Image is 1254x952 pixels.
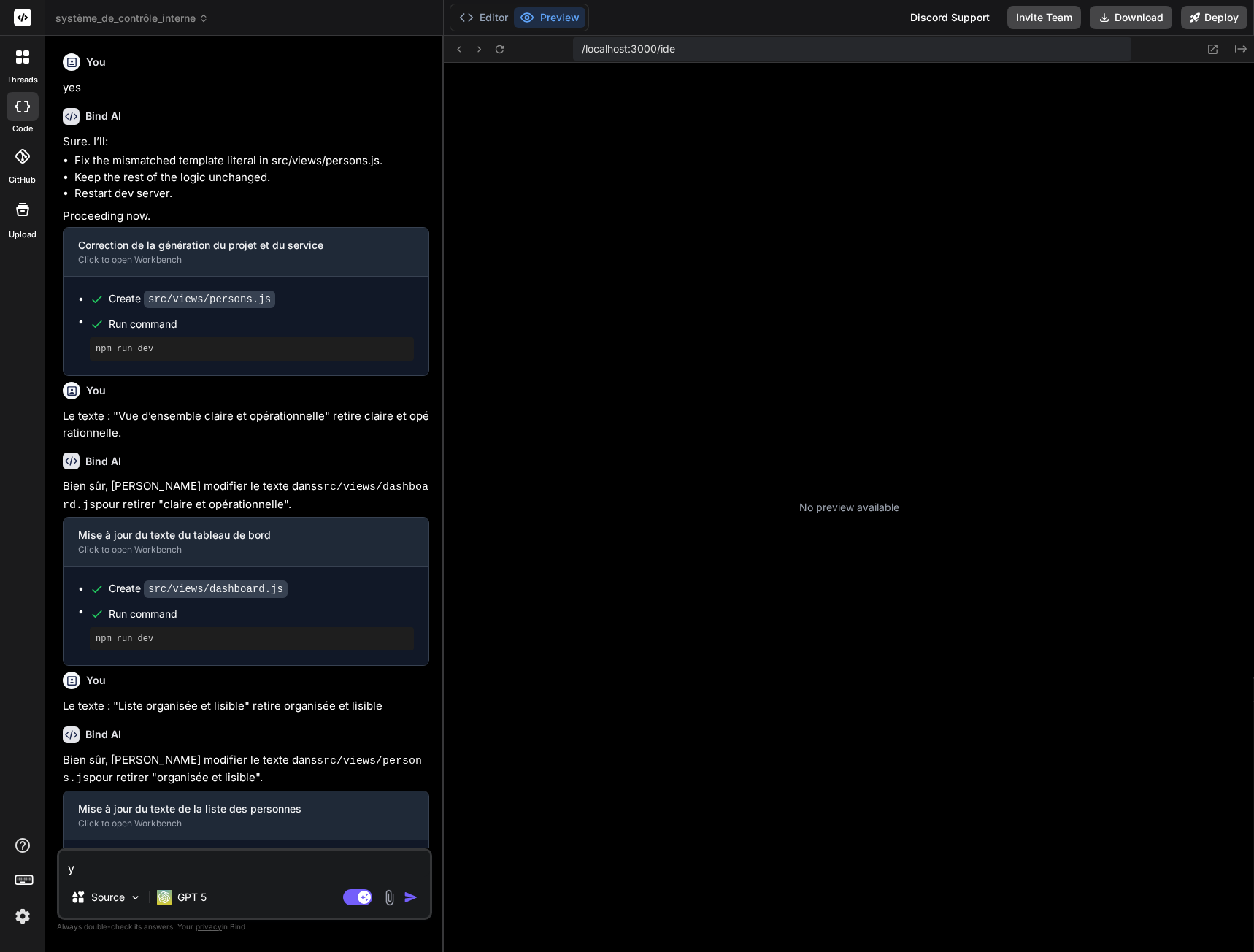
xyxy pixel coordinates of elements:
div: Correction de la génération du projet et du service [78,238,391,253]
p: Bien sûr, [PERSON_NAME] modifier le texte dans pour retirer "claire et opérationnelle". [63,478,429,514]
textarea: y [59,851,430,877]
p: No preview available [799,500,899,515]
div: Mise à jour du texte du tableau de bord [78,528,391,542]
p: Source [91,890,125,905]
div: Create [109,581,288,596]
p: GPT 5 [177,890,207,905]
p: yes [63,80,429,96]
button: Preview [514,7,585,28]
div: Click to open Workbench [78,254,391,266]
label: code [12,123,33,135]
p: Proceeding now. [63,208,429,225]
span: privacy [196,922,222,931]
li: Restart dev server. [74,185,429,202]
label: GitHub [9,174,36,186]
pre: npm run dev [96,343,408,355]
img: attachment [381,889,398,906]
button: Deploy [1181,6,1247,29]
img: icon [404,890,418,905]
img: settings [10,904,35,929]
p: Always double-check its answers. Your in Bind [57,920,432,934]
code: src/views/persons.js [144,291,275,308]
span: Run command [109,317,414,331]
div: Discord Support [901,6,999,29]
label: threads [7,74,38,86]
img: GPT 5 [157,890,172,905]
button: Mise à jour du texte de la liste des personnesClick to open Workbench [64,791,405,840]
h6: Bind AI [85,454,121,469]
p: Le texte : "Liste organisée et lisible" retire organisée et lisible [63,698,429,715]
button: Editor [453,7,514,28]
pre: npm run dev [96,633,408,645]
li: Fix the mismatched template literal in src/views/persons.js. [74,153,429,169]
button: Invite Team [1007,6,1081,29]
img: Pick Models [129,891,142,904]
p: Le texte : "Vue d’ensemble claire et opérationnelle" retire claire et opérationnelle. [63,408,429,441]
h6: Bind AI [85,727,121,742]
h6: You [86,55,106,69]
label: Upload [9,229,36,241]
button: Correction de la génération du projet et du serviceClick to open Workbench [64,228,405,276]
p: Bien sûr, [PERSON_NAME] modifier le texte dans pour retirer "organisée et lisible". [63,752,429,788]
span: Run command [109,607,414,621]
button: Download [1090,6,1172,29]
div: Create [109,291,275,307]
span: /localhost:3000/ide [582,42,675,56]
div: Click to open Workbench [78,544,391,556]
h6: You [86,383,106,398]
code: src/views/dashboard.js [144,580,288,598]
div: Click to open Workbench [78,818,391,829]
li: Keep the rest of the logic unchanged. [74,169,429,186]
h6: Bind AI [85,109,121,123]
p: Sure. I’ll: [63,134,429,150]
div: Mise à jour du texte de la liste des personnes [78,802,391,816]
button: Mise à jour du texte du tableau de bordClick to open Workbench [64,518,405,566]
h6: You [86,673,106,688]
span: système_de_contrôle_interne [55,11,209,26]
code: src/views/dashboard.js [63,481,428,512]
